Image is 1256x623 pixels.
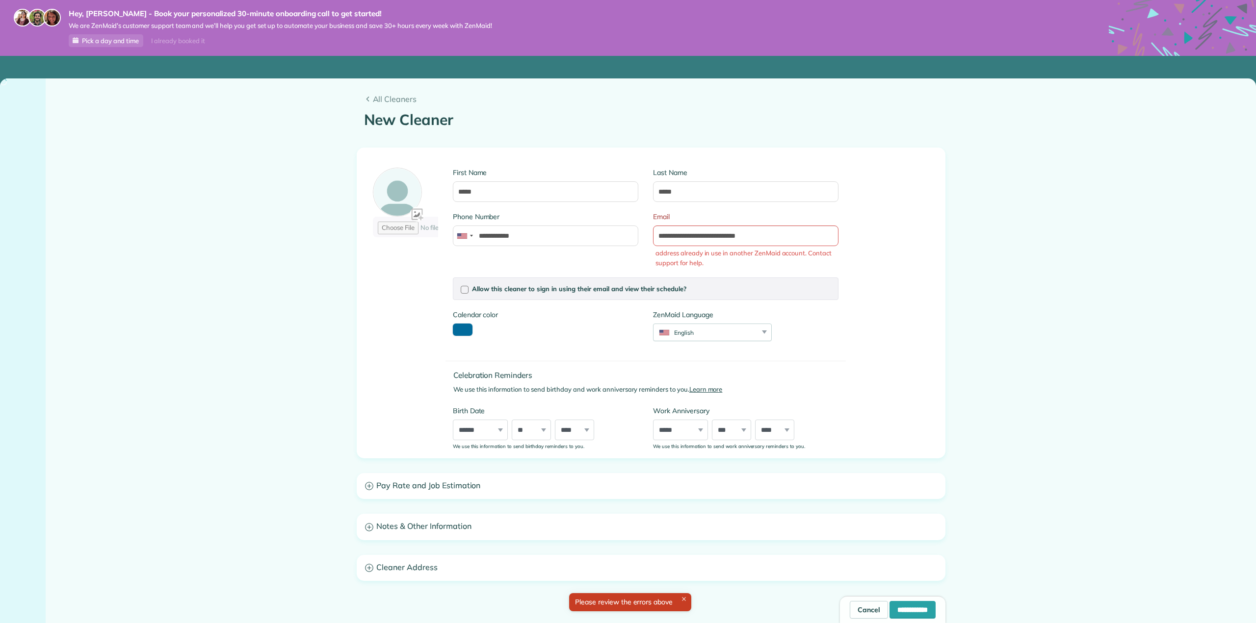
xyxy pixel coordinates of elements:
[569,593,691,611] div: Please review the errors above
[453,168,638,177] label: First Name
[655,249,838,268] span: address already in use in another ZenMaid account. Contact support for help.
[453,371,846,379] h4: Celebration Reminders
[145,35,210,47] div: I already booked it
[82,37,139,45] span: Pick a day and time
[373,93,938,105] span: All Cleaners
[69,9,492,19] strong: Hey, [PERSON_NAME] - Book your personalized 30-minute onboarding call to get started!
[364,112,938,128] h1: New Cleaner
[28,9,46,26] img: jorge-587dff0eeaa6aab1f244e6dc62b8924c3b6ad411094392a53c71c6c4a576187d.jpg
[453,385,846,395] p: We use this information to send birthday and work anniversary reminders to you.
[453,443,584,449] sub: We use this information to send birthday reminders to you.
[653,212,838,222] label: Email
[43,9,61,26] img: michelle-19f622bdf1676172e81f8f8fba1fb50e276960ebfe0243fe18214015130c80e4.jpg
[357,514,945,539] a: Notes & Other Information
[14,9,31,26] img: maria-72a9807cf96188c08ef61303f053569d2e2a8a1cde33d635c8a3ac13582a053d.jpg
[453,324,472,336] button: toggle color picker dialog
[653,310,772,320] label: ZenMaid Language
[453,310,498,320] label: Calendar color
[472,285,686,293] span: Allow this cleaner to sign in using their email and view their schedule?
[653,168,838,177] label: Last Name
[453,212,638,222] label: Phone Number
[357,555,945,580] a: Cleaner Address
[453,226,476,246] div: United States: +1
[69,22,492,30] span: We are ZenMaid’s customer support team and we’ll help you get set up to automate your business an...
[654,328,759,337] div: English
[850,601,888,619] a: Cancel
[357,473,945,498] a: Pay Rate and Job Estimation
[653,406,838,416] label: Work Anniversary
[653,443,805,449] sub: We use this information to send work anniversary reminders to you.
[364,93,938,105] a: All Cleaners
[69,34,143,47] a: Pick a day and time
[689,385,723,393] a: Learn more
[453,406,638,416] label: Birth Date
